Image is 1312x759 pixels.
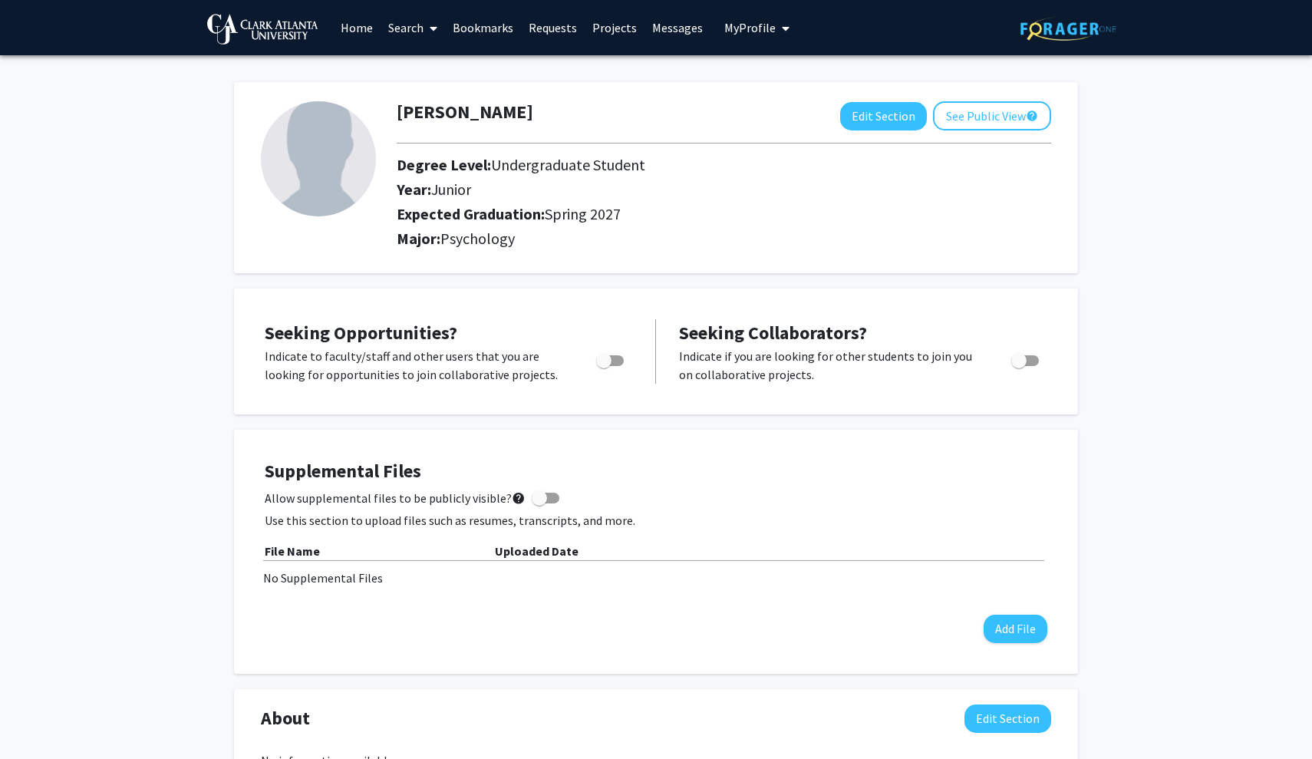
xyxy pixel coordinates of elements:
[440,229,515,248] span: Psychology
[397,229,1051,248] h2: Major:
[1020,17,1116,41] img: ForagerOne Logo
[265,347,567,384] p: Indicate to faculty/staff and other users that you are looking for opportunities to join collabor...
[724,20,776,35] span: My Profile
[679,347,982,384] p: Indicate if you are looking for other students to join you on collaborative projects.
[984,615,1047,643] button: Add File
[263,569,1049,587] div: No Supplemental Files
[397,156,990,174] h2: Degree Level:
[261,705,310,732] span: About
[679,321,867,345] span: Seeking Collaborators?
[207,14,318,45] img: Clark Atlanta University Logo
[397,205,990,223] h2: Expected Graduation:
[1005,347,1047,370] div: Toggle
[495,543,579,559] b: Uploaded Date
[445,1,521,54] a: Bookmarks
[397,180,990,199] h2: Year:
[12,690,65,747] iframe: Chat
[1026,107,1038,125] mat-icon: help
[397,101,533,124] h1: [PERSON_NAME]
[265,321,457,345] span: Seeking Opportunities?
[964,705,1051,733] button: Edit About
[521,1,585,54] a: Requests
[644,1,710,54] a: Messages
[491,155,645,174] span: Undergraduate Student
[265,489,526,507] span: Allow supplemental files to be publicly visible?
[590,347,632,370] div: Toggle
[265,511,1047,530] p: Use this section to upload files such as resumes, transcripts, and more.
[585,1,644,54] a: Projects
[381,1,445,54] a: Search
[840,102,927,130] button: Edit Section
[265,543,320,559] b: File Name
[512,489,526,507] mat-icon: help
[431,180,471,199] span: Junior
[261,101,376,216] img: Profile Picture
[333,1,381,54] a: Home
[265,460,1047,483] h4: Supplemental Files
[933,101,1051,130] button: See Public View
[545,204,621,223] span: Spring 2027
